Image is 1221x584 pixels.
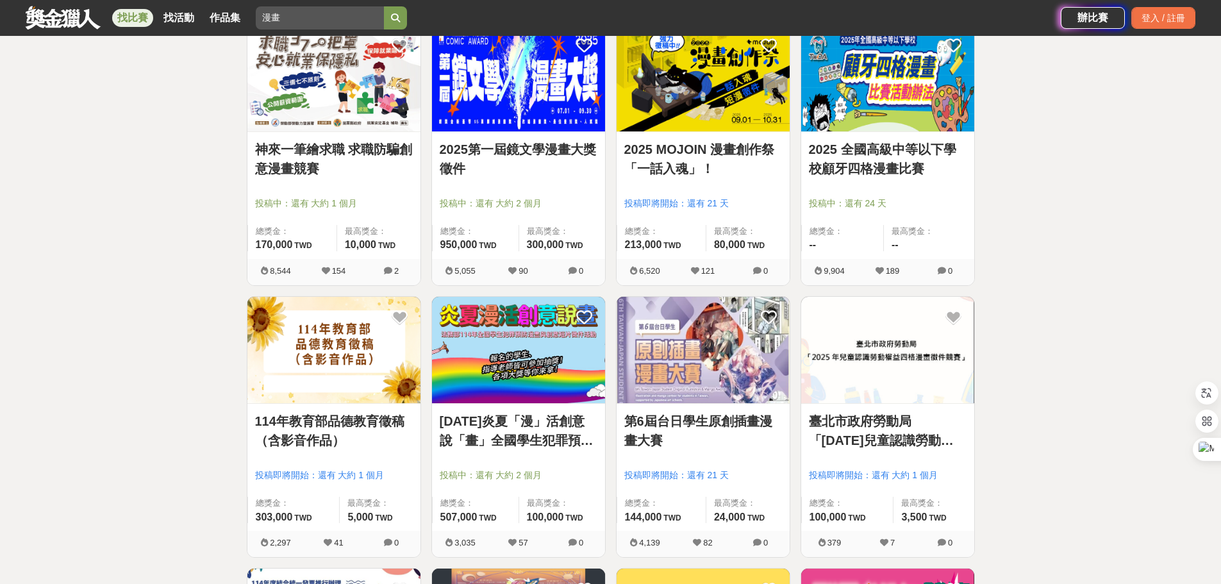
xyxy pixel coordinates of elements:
span: 總獎金： [810,497,886,510]
img: Cover Image [247,297,420,404]
span: TWD [479,513,496,522]
a: [DATE]炎夏「漫」活創意說「畫」全國學生犯罪預防漫畫與創意短片徵件 [440,412,597,450]
a: 找活動 [158,9,199,27]
span: 最高獎金： [901,497,966,510]
span: 總獎金： [625,225,698,238]
span: TWD [929,513,946,522]
span: 213,000 [625,239,662,250]
span: 最高獎金： [345,225,413,238]
span: 507,000 [440,512,478,522]
span: 總獎金： [440,225,511,238]
span: 144,000 [625,512,662,522]
span: 0 [394,538,399,547]
span: 5,055 [454,266,476,276]
a: Cover Image [801,24,974,132]
span: 121 [701,266,715,276]
span: 0 [763,266,768,276]
span: TWD [747,241,765,250]
span: 41 [334,538,343,547]
span: 8,544 [270,266,291,276]
img: Cover Image [801,297,974,404]
input: 2025高通台灣AI黑客松 [256,6,384,29]
span: 170,000 [256,239,293,250]
span: 950,000 [440,239,478,250]
span: 投稿中：還有 大約 2 個月 [440,197,597,210]
span: 0 [579,266,583,276]
span: 投稿即將開始：還有 21 天 [624,197,782,210]
span: TWD [663,513,681,522]
span: TWD [663,241,681,250]
a: 2025第一屆鏡文學漫畫大獎徵件 [440,140,597,178]
span: 總獎金： [256,225,329,238]
img: Cover Image [432,24,605,131]
span: 投稿即將開始：還有 大約 1 個月 [255,469,413,482]
span: 300,000 [527,239,564,250]
a: Cover Image [247,24,420,132]
span: 最高獎金： [527,497,597,510]
span: 最高獎金： [892,225,967,238]
span: 投稿即將開始：還有 21 天 [624,469,782,482]
span: 189 [886,266,900,276]
span: 10,000 [345,239,376,250]
span: 0 [948,538,952,547]
span: TWD [294,241,311,250]
a: 第6屆台日學生原創插畫漫畫大賽 [624,412,782,450]
span: 2 [394,266,399,276]
span: TWD [378,241,395,250]
span: 最高獎金： [527,225,597,238]
span: 總獎金： [625,497,698,510]
div: 登入 / 註冊 [1131,7,1195,29]
span: 總獎金： [256,497,332,510]
span: 總獎金： [810,225,876,238]
span: 379 [827,538,842,547]
span: 0 [763,538,768,547]
a: 作品集 [204,9,245,27]
span: 最高獎金： [714,225,782,238]
span: 82 [703,538,712,547]
a: 神來一筆繪求職 求職防騙創意漫畫競賽 [255,140,413,178]
span: 80,000 [714,239,745,250]
img: Cover Image [247,24,420,131]
span: 2,297 [270,538,291,547]
span: TWD [375,513,392,522]
a: 114年教育部品德教育徵稿（含影音作品） [255,412,413,450]
a: 找比賽 [112,9,153,27]
span: 154 [332,266,346,276]
span: 4,139 [639,538,660,547]
img: Cover Image [801,24,974,131]
span: 投稿中：還有 大約 1 個月 [255,197,413,210]
span: 最高獎金： [347,497,412,510]
span: 5,000 [347,512,373,522]
span: -- [810,239,817,250]
a: 2025 全國高級中等以下學校顧牙四格漫畫比賽 [809,140,967,178]
span: 最高獎金： [714,497,782,510]
span: TWD [747,513,765,522]
img: Cover Image [617,297,790,404]
span: 3,500 [901,512,927,522]
a: 臺北市政府勞動局「[DATE]兒童認識勞動權益四格漫畫徵件競賽」 [809,412,967,450]
span: 90 [519,266,527,276]
span: 總獎金： [440,497,511,510]
a: Cover Image [432,24,605,132]
span: 57 [519,538,527,547]
span: 7 [890,538,895,547]
a: Cover Image [617,24,790,132]
span: TWD [479,241,496,250]
span: 24,000 [714,512,745,522]
span: 投稿中：還有 大約 2 個月 [440,469,597,482]
img: Cover Image [432,297,605,404]
span: 0 [948,266,952,276]
a: 辦比賽 [1061,7,1125,29]
span: 9,904 [824,266,845,276]
span: TWD [294,513,311,522]
span: 100,000 [810,512,847,522]
span: 3,035 [454,538,476,547]
span: 100,000 [527,512,564,522]
span: TWD [565,513,583,522]
span: 投稿中：還有 24 天 [809,197,967,210]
